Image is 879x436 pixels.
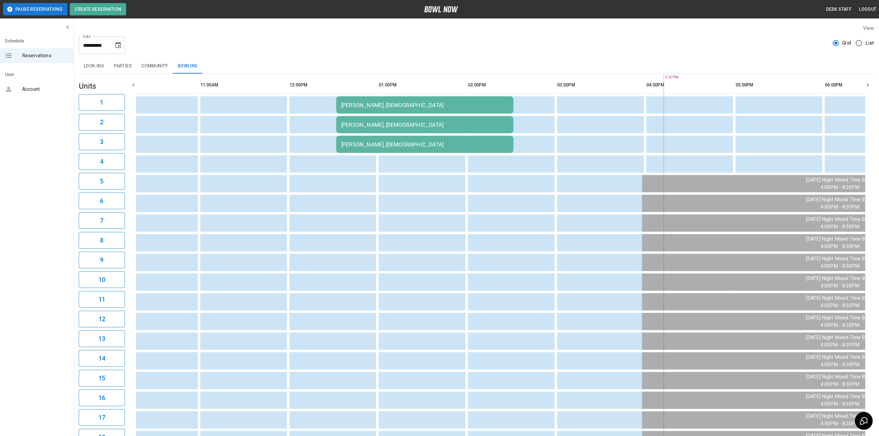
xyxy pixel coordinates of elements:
th: 11:00AM [200,76,287,94]
button: 2 [79,114,125,130]
button: 11 [79,291,125,308]
button: 1 [79,94,125,111]
h6: 6 [100,196,103,206]
h5: Units [79,81,125,91]
button: Logout [857,4,879,15]
h6: 9 [100,255,103,265]
button: 10 [79,271,125,288]
div: inventory tabs [79,59,874,74]
button: Parties [109,59,137,74]
div: [PERSON_NAME], [DEMOGRAPHIC_DATA] [341,122,509,128]
button: 14 [79,350,125,367]
h6: 10 [98,275,105,285]
h6: 7 [100,216,103,226]
h6: 17 [98,413,105,422]
button: Lock-ins [79,59,109,74]
button: 17 [79,409,125,426]
h6: 8 [100,235,103,245]
button: 8 [79,232,125,249]
h6: 15 [98,373,105,383]
h6: 14 [98,354,105,363]
h6: 3 [100,137,103,147]
h6: 13 [98,334,105,344]
th: 10:00AM [111,76,198,94]
h6: 11 [98,294,105,304]
button: 7 [79,212,125,229]
h6: 5 [100,176,103,186]
button: Create Reservation [70,3,126,15]
button: 5 [79,173,125,190]
span: 5:07PM [664,74,665,81]
button: 13 [79,330,125,347]
button: 15 [79,370,125,386]
h6: 16 [98,393,105,403]
button: 3 [79,134,125,150]
button: Community [137,59,173,74]
img: logo [424,6,458,12]
button: 9 [79,252,125,268]
h6: 4 [100,157,103,166]
span: List [865,39,874,47]
h6: 1 [100,98,103,107]
button: 4 [79,153,125,170]
button: Pause Reservations [3,3,67,15]
div: [PERSON_NAME], [DEMOGRAPHIC_DATA] [341,141,509,148]
div: [PERSON_NAME], [DEMOGRAPHIC_DATA] [341,102,509,108]
th: 12:00PM [290,76,376,94]
button: Bowling [173,59,203,74]
span: Account [22,86,69,93]
h6: 2 [100,117,103,127]
h6: 12 [98,314,105,324]
button: Choose date, selected date is Aug 17, 2025 [112,39,124,51]
button: 6 [79,193,125,209]
button: Desk Staff [824,4,854,15]
label: View [863,25,874,31]
span: Reservations [22,52,69,59]
button: 16 [79,390,125,406]
span: Grid [842,39,851,47]
button: 12 [79,311,125,327]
